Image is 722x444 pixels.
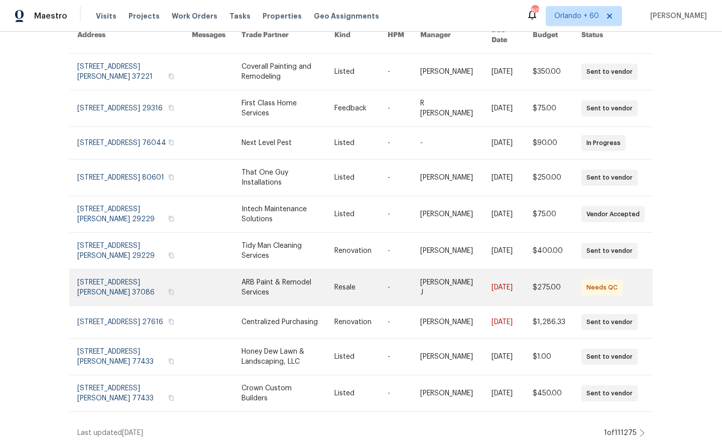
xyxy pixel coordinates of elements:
button: Copy Address [167,393,176,402]
td: - [380,196,412,233]
td: [PERSON_NAME] [412,339,484,375]
td: - [380,339,412,375]
th: Manager [412,17,484,54]
button: Copy Address [167,287,176,297]
td: - [380,306,412,339]
button: Copy Address [167,251,176,260]
td: - [380,375,412,412]
td: Intech Maintenance Solutions [233,196,326,233]
span: Properties [263,11,302,21]
td: - [380,269,412,306]
td: - [380,160,412,196]
span: [PERSON_NAME] [646,11,707,21]
td: First Class Home Services [233,90,326,127]
td: [PERSON_NAME] [412,375,484,412]
td: - [412,127,484,160]
td: - [380,233,412,269]
td: ARB Paint & Remodel Services [233,269,326,306]
td: Centralized Purchasing [233,306,326,339]
td: [PERSON_NAME] [412,196,484,233]
td: Resale [326,269,380,306]
th: Budget [525,17,573,54]
td: Renovation [326,306,380,339]
span: Projects [129,11,160,21]
td: Tidy Man Cleaning Services [233,233,326,269]
td: Listed [326,339,380,375]
td: Coverall Painting and Remodeling [233,54,326,90]
td: - [380,90,412,127]
td: [PERSON_NAME] [412,306,484,339]
th: Status [573,17,653,54]
td: Listed [326,127,380,160]
button: Copy Address [167,214,176,223]
td: [PERSON_NAME] J [412,269,484,306]
td: Next Level Pest [233,127,326,160]
th: Kind [326,17,380,54]
div: 1 of 111275 [604,428,637,438]
td: [PERSON_NAME] [412,160,484,196]
td: - [380,54,412,90]
th: Messages [184,17,233,54]
span: Visits [96,11,116,21]
span: Orlando + 60 [554,11,599,21]
span: Work Orders [172,11,217,21]
button: Copy Address [167,317,176,326]
td: [PERSON_NAME] [412,54,484,90]
button: Copy Address [167,103,176,112]
td: Crown Custom Builders [233,375,326,412]
span: Tasks [229,13,251,20]
th: Due Date [484,17,525,54]
td: - [380,127,412,160]
div: Last updated [77,428,601,438]
td: Listed [326,54,380,90]
td: Feedback [326,90,380,127]
td: Listed [326,375,380,412]
th: Trade Partner [233,17,326,54]
span: Geo Assignments [314,11,379,21]
td: Renovation [326,233,380,269]
th: HPM [380,17,412,54]
td: That One Guy Installations [233,160,326,196]
button: Copy Address [167,138,176,147]
td: Listed [326,196,380,233]
th: Address [69,17,184,54]
td: [PERSON_NAME] [412,233,484,269]
button: Copy Address [167,357,176,366]
td: Listed [326,160,380,196]
button: Copy Address [167,173,176,182]
div: 803 [531,6,538,16]
span: Maestro [34,11,67,21]
td: R [PERSON_NAME] [412,90,484,127]
td: Honey Dew Lawn & Landscaping, LLC [233,339,326,375]
button: Copy Address [167,72,176,81]
span: [DATE] [122,429,143,436]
